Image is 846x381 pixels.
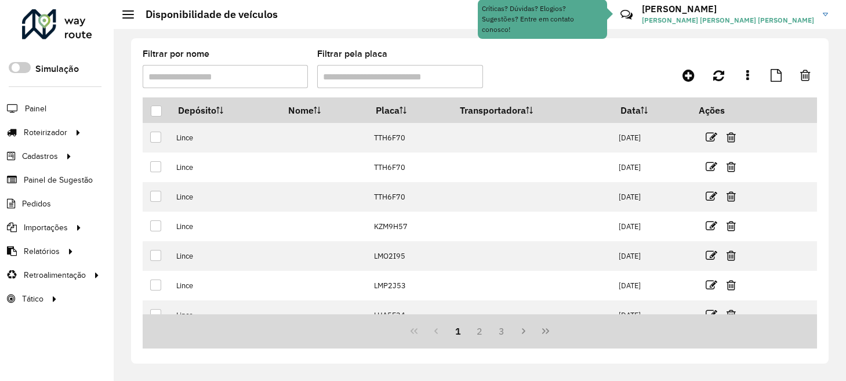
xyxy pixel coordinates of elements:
[22,198,51,210] span: Pedidos
[613,300,691,330] td: [DATE]
[706,218,717,234] a: Editar
[368,271,452,300] td: LMP2J53
[642,3,814,14] h3: [PERSON_NAME]
[22,293,43,305] span: Tático
[368,98,452,123] th: Placa
[691,98,760,122] th: Ações
[613,98,691,123] th: Data
[469,320,491,342] button: 2
[642,15,814,26] span: [PERSON_NAME] [PERSON_NAME] [PERSON_NAME]
[706,129,717,145] a: Editar
[170,271,280,300] td: Lince
[170,123,280,153] td: Lince
[727,248,736,263] a: Excluir
[482,3,603,35] div: Críticas? Dúvidas? Elogios? Sugestões? Entre em contato conosco!
[170,182,280,212] td: Lince
[613,241,691,271] td: [DATE]
[22,150,58,162] span: Cadastros
[447,320,469,342] button: 1
[727,277,736,293] a: Excluir
[170,300,280,330] td: Lince
[727,188,736,204] a: Excluir
[535,320,557,342] button: Last Page
[727,159,736,175] a: Excluir
[25,103,46,115] span: Painel
[170,212,280,241] td: Lince
[24,126,67,139] span: Roteirizador
[368,123,452,153] td: TTH6F70
[613,271,691,300] td: [DATE]
[727,129,736,145] a: Excluir
[513,320,535,342] button: Next Page
[706,277,717,293] a: Editar
[368,153,452,182] td: TTH6F70
[35,62,79,76] label: Simulação
[452,98,613,123] th: Transportadora
[614,2,639,27] a: Contato Rápido
[706,248,717,263] a: Editar
[24,222,68,234] span: Importações
[24,245,60,257] span: Relatórios
[24,269,86,281] span: Retroalimentação
[170,153,280,182] td: Lince
[613,123,691,153] td: [DATE]
[613,212,691,241] td: [DATE]
[613,153,691,182] td: [DATE]
[368,182,452,212] td: TTH6F70
[727,218,736,234] a: Excluir
[706,307,717,322] a: Editar
[727,307,736,322] a: Excluir
[368,212,452,241] td: KZM9H57
[170,98,280,123] th: Depósito
[706,159,717,175] a: Editar
[706,188,717,204] a: Editar
[368,300,452,330] td: LUA5F34
[170,241,280,271] td: Lince
[613,182,691,212] td: [DATE]
[134,8,278,21] h2: Disponibilidade de veículos
[368,241,452,271] td: LMO2I95
[317,47,387,61] label: Filtrar pela placa
[24,174,93,186] span: Painel de Sugestão
[143,47,209,61] label: Filtrar por nome
[281,98,368,123] th: Nome
[491,320,513,342] button: 3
